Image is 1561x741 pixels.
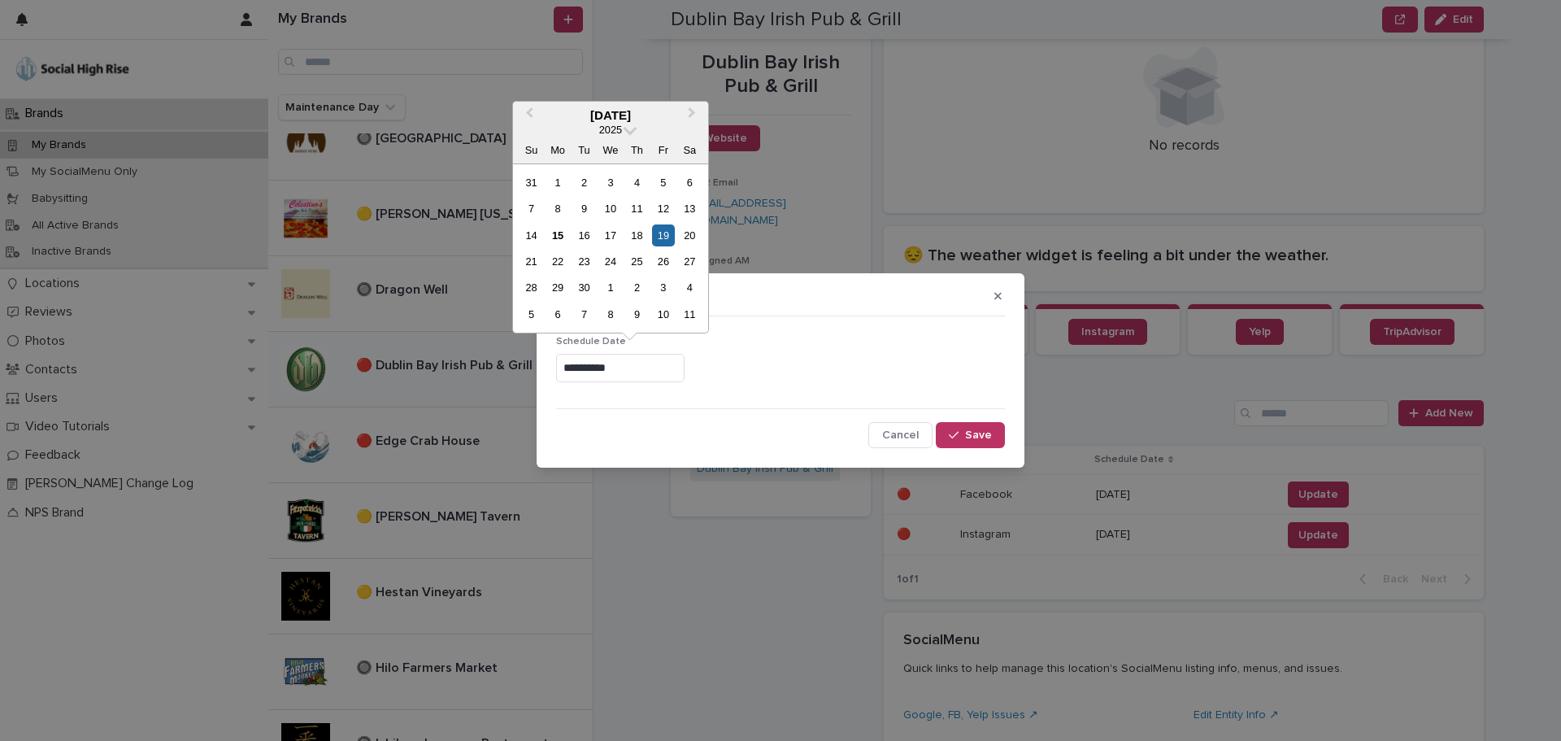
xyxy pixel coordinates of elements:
[652,251,674,272] div: Choose Friday, September 26th, 2025
[652,198,674,220] div: Choose Friday, September 12th, 2025
[573,251,595,272] div: Choose Tuesday, September 23rd, 2025
[599,251,621,272] div: Choose Wednesday, September 24th, 2025
[573,303,595,325] div: Choose Tuesday, October 7th, 2025
[679,251,701,272] div: Choose Saturday, September 27th, 2025
[573,172,595,194] div: Choose Tuesday, September 2nd, 2025
[546,224,568,246] div: Choose Monday, September 15th, 2025
[679,277,701,299] div: Choose Saturday, October 4th, 2025
[520,303,542,325] div: Choose Sunday, October 5th, 2025
[679,172,701,194] div: Choose Saturday, September 6th, 2025
[573,139,595,161] div: Tu
[626,224,648,246] div: Choose Thursday, September 18th, 2025
[868,422,933,448] button: Cancel
[518,169,702,328] div: month 2025-09
[679,303,701,325] div: Choose Saturday, October 11th, 2025
[679,224,701,246] div: Choose Saturday, September 20th, 2025
[556,337,626,347] span: Schedule Date
[626,251,648,272] div: Choose Thursday, September 25th, 2025
[626,198,648,220] div: Choose Thursday, September 11th, 2025
[513,108,708,123] div: [DATE]
[520,224,542,246] div: Choose Sunday, September 14th, 2025
[599,172,621,194] div: Choose Wednesday, September 3rd, 2025
[599,139,621,161] div: We
[573,224,595,246] div: Choose Tuesday, September 16th, 2025
[652,139,674,161] div: Fr
[546,139,568,161] div: Mo
[546,198,568,220] div: Choose Monday, September 8th, 2025
[626,277,648,299] div: Choose Thursday, October 2nd, 2025
[965,429,992,441] span: Save
[679,139,701,161] div: Sa
[652,224,674,246] div: Choose Friday, September 19th, 2025
[599,277,621,299] div: Choose Wednesday, October 1st, 2025
[546,172,568,194] div: Choose Monday, September 1st, 2025
[599,198,621,220] div: Choose Wednesday, September 10th, 2025
[573,198,595,220] div: Choose Tuesday, September 9th, 2025
[520,139,542,161] div: Su
[882,429,919,441] span: Cancel
[546,277,568,299] div: Choose Monday, September 29th, 2025
[652,172,674,194] div: Choose Friday, September 5th, 2025
[626,139,648,161] div: Th
[546,251,568,272] div: Choose Monday, September 22nd, 2025
[652,303,674,325] div: Choose Friday, October 10th, 2025
[599,303,621,325] div: Choose Wednesday, October 8th, 2025
[679,198,701,220] div: Choose Saturday, September 13th, 2025
[520,251,542,272] div: Choose Sunday, September 21st, 2025
[520,198,542,220] div: Choose Sunday, September 7th, 2025
[573,277,595,299] div: Choose Tuesday, September 30th, 2025
[515,103,541,129] button: Previous Month
[546,303,568,325] div: Choose Monday, October 6th, 2025
[520,277,542,299] div: Choose Sunday, September 28th, 2025
[936,422,1005,448] button: Save
[626,172,648,194] div: Choose Thursday, September 4th, 2025
[652,277,674,299] div: Choose Friday, October 3rd, 2025
[626,303,648,325] div: Choose Thursday, October 9th, 2025
[680,103,707,129] button: Next Month
[599,124,622,136] span: 2025
[520,172,542,194] div: Choose Sunday, August 31st, 2025
[599,224,621,246] div: Choose Wednesday, September 17th, 2025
